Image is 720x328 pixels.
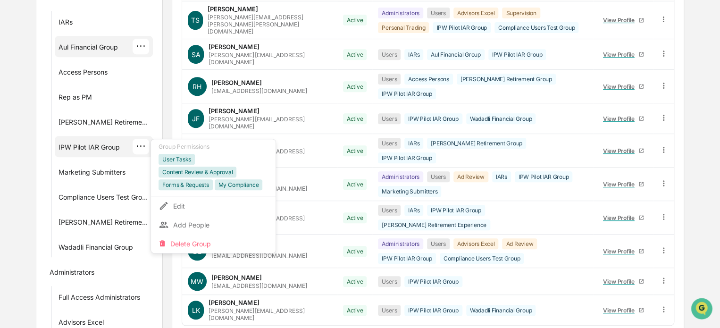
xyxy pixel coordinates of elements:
[343,212,367,223] div: Active
[603,307,638,314] div: View Profile
[211,79,262,86] div: [PERSON_NAME]
[94,234,114,241] span: Pylon
[404,74,453,84] div: Access Persons
[378,253,435,264] div: IPW Pilot IAR Group
[427,238,450,249] div: Users
[84,128,121,135] span: 1 minute ago
[404,49,423,60] div: IARs
[209,51,331,66] div: [PERSON_NAME][EMAIL_ADDRESS][DOMAIN_NAME]
[343,305,367,316] div: Active
[133,139,149,154] div: ···
[19,210,59,220] span: Data Lookup
[378,276,401,287] div: Users
[209,43,259,50] div: [PERSON_NAME]
[211,282,307,289] div: [EMAIL_ADDRESS][DOMAIN_NAME]
[192,115,200,123] span: JF
[599,244,648,259] a: View Profile
[343,49,367,60] div: Active
[59,143,120,154] div: IPW Pilot IAR Group
[404,305,462,316] div: IPW Pilot IAR Group
[209,299,259,306] div: [PERSON_NAME]
[603,147,638,154] div: View Profile
[378,49,401,60] div: Users
[9,19,172,34] p: How can we help?
[343,113,367,124] div: Active
[211,274,262,281] div: [PERSON_NAME]
[6,207,63,224] a: 🔎Data Lookup
[603,181,638,188] div: View Profile
[378,113,401,124] div: Users
[29,128,76,135] span: [PERSON_NAME]
[427,205,485,216] div: IPW Pilot IAR Group
[599,177,648,192] a: View Profile
[378,171,423,182] div: Administrators
[453,238,499,249] div: Advisors Excel
[599,143,648,158] a: View Profile
[404,113,462,124] div: IPW Pilot IAR Group
[9,119,25,134] img: Shannon Cheah
[78,153,82,161] span: •
[59,18,73,29] div: IARs
[159,167,236,177] div: Content Review & Approval
[488,49,546,60] div: IPW Pilot IAR Group
[9,144,25,160] img: Jack Rasmussen
[59,68,108,79] div: Access Persons
[192,306,200,314] span: LK
[603,51,638,58] div: View Profile
[427,138,526,149] div: [PERSON_NAME] Retirement Group
[159,200,268,211] div: Edit
[599,79,648,94] a: View Profile
[9,72,26,89] img: 1746055101610-c473b297-6a78-478c-a979-82029cc54cd1
[59,243,133,254] div: Wadadli Financial Group
[515,171,572,182] div: IPW Pilot IAR Group
[603,278,638,285] div: View Profile
[502,8,540,18] div: Supervision
[690,297,715,322] iframe: Open customer support
[599,210,648,225] a: View Profile
[193,83,201,91] span: RH
[209,107,259,115] div: [PERSON_NAME]
[19,193,61,202] span: Preclearance
[404,138,423,149] div: IARs
[208,5,258,13] div: [PERSON_NAME]
[599,303,648,318] a: View Profile
[599,111,648,126] a: View Profile
[343,276,367,287] div: Active
[427,171,450,182] div: Users
[59,193,149,204] div: Compliance Users Test Group
[378,22,429,33] div: Personal Trading
[146,102,172,114] button: See all
[160,75,172,86] button: Start new chat
[378,205,401,216] div: Users
[440,253,524,264] div: Compliance Users Test Group
[603,83,638,90] div: View Profile
[433,22,490,33] div: IPW Pilot IAR Group
[343,15,367,25] div: Active
[215,179,263,190] div: My Compliance
[343,81,367,92] div: Active
[78,128,82,135] span: •
[42,72,155,81] div: Start new chat
[453,171,488,182] div: Ad Review
[78,193,117,202] span: Attestations
[378,138,401,149] div: Users
[67,233,114,241] a: Powered byPylon
[209,116,331,130] div: [PERSON_NAME][EMAIL_ADDRESS][DOMAIN_NAME]
[378,186,441,197] div: Marketing Submitters
[191,16,200,24] span: TS
[603,214,638,221] div: View Profile
[343,145,367,156] div: Active
[599,13,648,27] a: View Profile
[68,193,76,201] div: 🗄️
[603,248,638,255] div: View Profile
[84,153,103,161] span: [DATE]
[427,8,450,18] div: Users
[404,276,462,287] div: IPW Pilot IAR Group
[159,143,268,150] div: Group Permissions
[159,238,268,249] div: Delete Group
[65,189,121,206] a: 🗄️Attestations
[133,39,149,54] div: ···
[159,154,195,165] div: User Tasks
[599,47,648,62] a: View Profile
